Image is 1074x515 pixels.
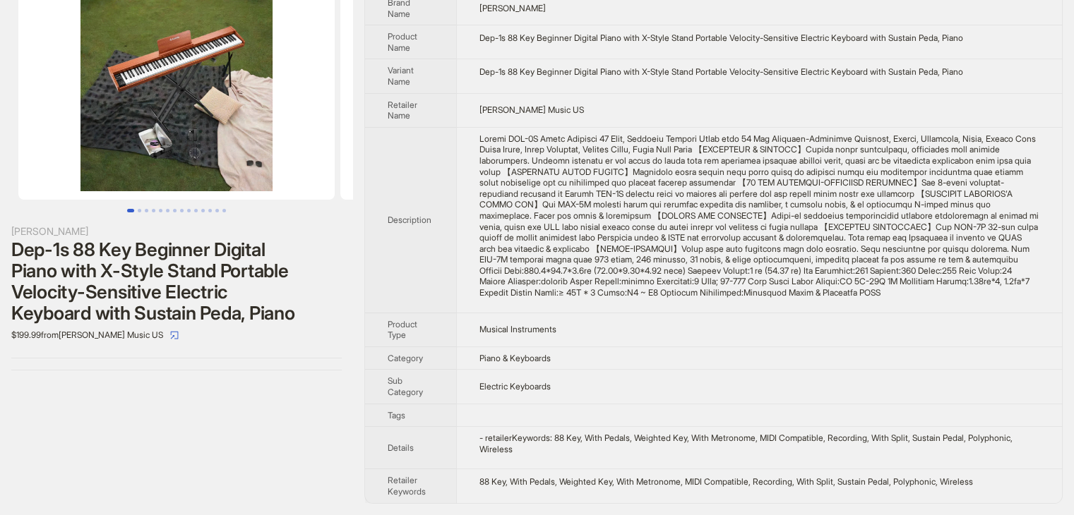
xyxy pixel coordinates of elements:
button: Go to slide 3 [145,209,148,212]
span: Sub Category [388,375,423,397]
span: Electric Keyboards [479,381,551,392]
button: Go to slide 2 [138,209,141,212]
span: Category [388,353,423,363]
button: Go to slide 8 [180,209,184,212]
button: Go to slide 7 [173,209,177,212]
div: Dep-1s 88 Key Beginner Digital Piano with X-Style Stand Portable Velocity-Sensitive Electric Keyb... [479,66,1039,78]
span: Retailer Name [388,99,417,121]
span: [PERSON_NAME] [479,3,546,13]
span: Description [388,214,431,225]
span: Musical Instruments [479,324,556,334]
button: Go to slide 6 [166,209,169,212]
button: Go to slide 9 [187,209,191,212]
button: Go to slide 13 [215,209,219,212]
span: Retailer Keywords [388,475,426,497]
span: [PERSON_NAME] Music US [479,104,584,115]
div: - retailerKeywords: 88 Key, With Pedals, Weighted Key, With Metronome, MIDI Compatible, Recording... [479,432,1039,454]
span: Variant Name [388,65,414,87]
span: select [170,331,179,339]
div: [PERSON_NAME] [11,224,342,239]
div: $199.99 from [PERSON_NAME] Music US [11,324,342,346]
button: Go to slide 5 [159,209,162,212]
div: Donner DEP-1S Piano Keyboard 88 Keys, Beginner Digital Piano with 88 Key Velocity-Sensitive Keybo... [479,133,1039,298]
div: Dep-1s 88 Key Beginner Digital Piano with X-Style Stand Portable Velocity-Sensitive Electric Keyb... [11,239,342,324]
span: Product Type [388,319,417,341]
span: Details [388,442,414,453]
span: Piano & Keyboards [479,353,551,363]
span: Product Name [388,31,417,53]
span: Tags [388,410,405,420]
button: Go to slide 4 [152,209,155,212]
button: Go to slide 10 [194,209,198,212]
button: Go to slide 12 [208,209,212,212]
div: 88 Key, With Pedals, Weighted Key, With Metronome, MIDI Compatible, Recording, With Split, Sustai... [479,476,1039,487]
button: Go to slide 1 [127,209,134,212]
button: Go to slide 14 [222,209,226,212]
div: Dep-1s 88 Key Beginner Digital Piano with X-Style Stand Portable Velocity-Sensitive Electric Keyb... [479,32,1039,44]
button: Go to slide 11 [201,209,205,212]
